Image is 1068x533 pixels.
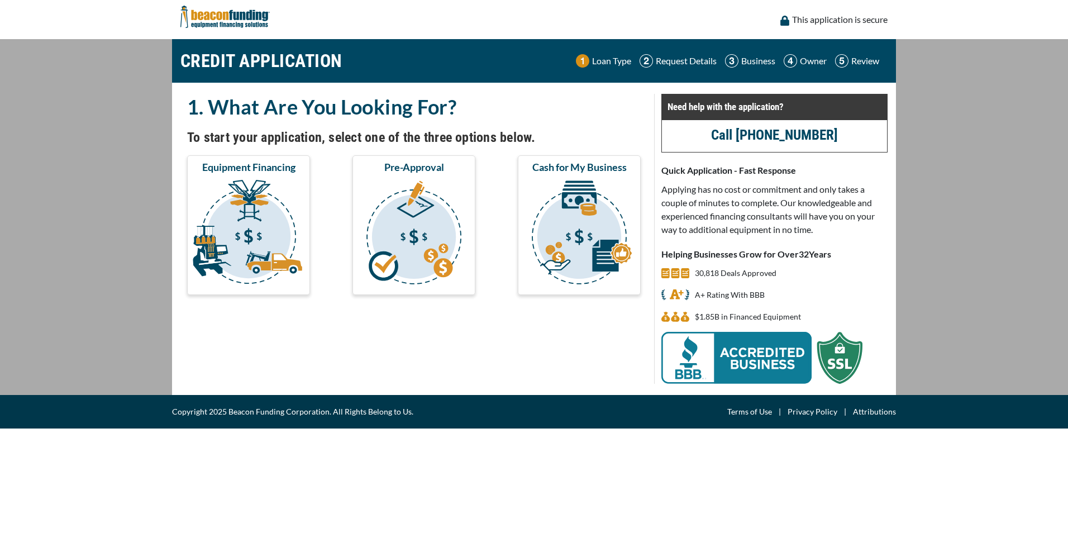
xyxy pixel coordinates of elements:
span: 32 [799,249,809,259]
img: Pre-Approval [355,178,473,290]
p: Applying has no cost or commitment and only takes a couple of minutes to complete. Our knowledgea... [661,183,888,236]
p: Business [741,54,775,68]
img: Step 1 [576,54,589,68]
span: | [837,405,853,418]
a: Call [PHONE_NUMBER] [711,127,838,143]
a: Terms of Use [727,405,772,418]
span: | [772,405,788,418]
p: 30,818 Deals Approved [695,266,776,280]
h1: CREDIT APPLICATION [180,45,342,77]
img: Step 2 [640,54,653,68]
p: $1,846,962,036 in Financed Equipment [695,310,801,323]
h4: To start your application, select one of the three options below. [187,128,641,147]
img: Step 3 [725,54,738,68]
p: This application is secure [792,13,888,26]
span: Copyright 2025 Beacon Funding Corporation. All Rights Belong to Us. [172,405,413,418]
p: Helping Businesses Grow for Over Years [661,248,888,261]
h2: 1. What Are You Looking For? [187,94,641,120]
img: lock icon to convery security [780,16,789,26]
p: Request Details [656,54,717,68]
img: Step 4 [784,54,797,68]
span: Pre-Approval [384,160,444,174]
p: Loan Type [592,54,631,68]
button: Equipment Financing [187,155,310,295]
p: Review [851,54,879,68]
img: BBB Acredited Business and SSL Protection [661,332,862,384]
p: A+ Rating With BBB [695,288,765,302]
p: Quick Application - Fast Response [661,164,888,177]
a: Privacy Policy [788,405,837,418]
img: Equipment Financing [189,178,308,290]
button: Pre-Approval [352,155,475,295]
p: Need help with the application? [667,100,881,113]
img: Step 5 [835,54,848,68]
img: Cash for My Business [520,178,638,290]
button: Cash for My Business [518,155,641,295]
span: Cash for My Business [532,160,627,174]
a: Attributions [853,405,896,418]
p: Owner [800,54,827,68]
span: Equipment Financing [202,160,295,174]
